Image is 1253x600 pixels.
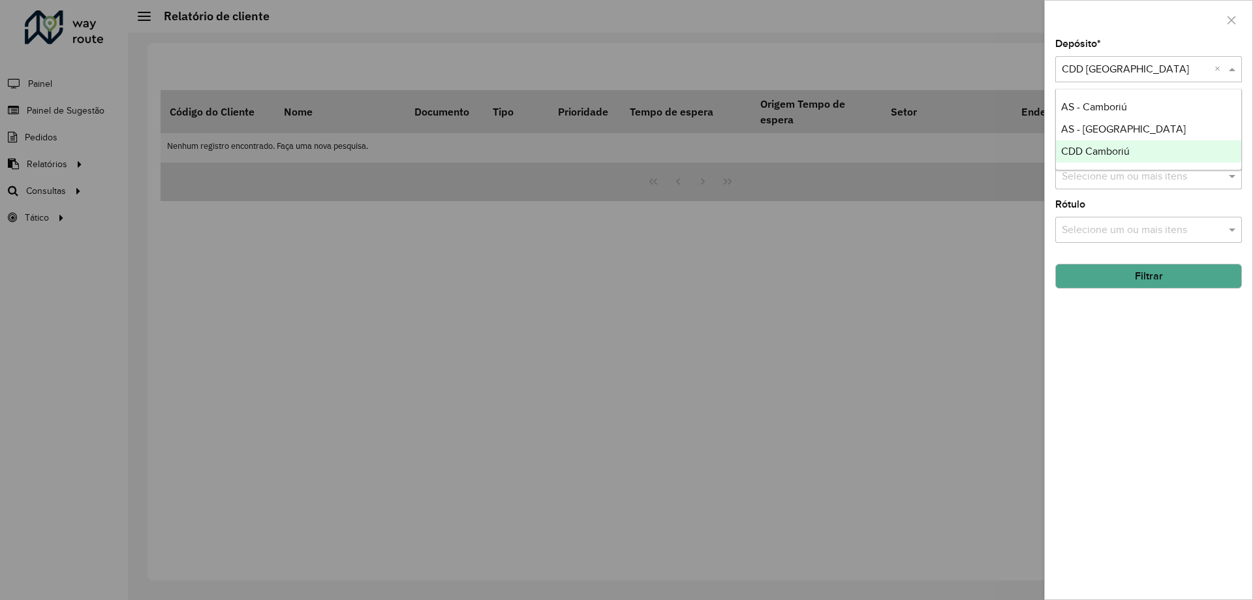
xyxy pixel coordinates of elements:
span: CDD Camboriú [1061,146,1130,157]
label: Rótulo [1055,197,1085,212]
button: Filtrar [1055,264,1242,289]
ng-dropdown-panel: Options list [1055,89,1242,170]
label: Depósito [1055,36,1101,52]
span: AS - [GEOGRAPHIC_DATA] [1061,123,1186,134]
span: Clear all [1214,61,1226,77]
span: AS - Camboriú [1061,101,1127,112]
